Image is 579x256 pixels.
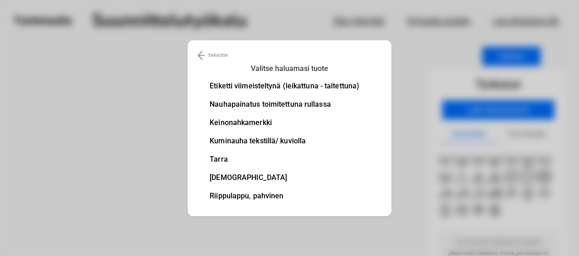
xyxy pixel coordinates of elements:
[210,101,359,108] li: Nauhapainatus toimitettuna rullassa
[210,156,359,163] li: Tarra
[208,50,228,61] p: TAKAISIN
[210,137,359,145] li: Kuminauha tekstillä/ kuviolla
[210,174,359,181] li: [DEMOGRAPHIC_DATA]
[216,62,364,75] h3: Valitse haluamasi tuote
[210,192,359,200] li: Riippulappu, pahvinen
[210,82,359,90] li: Etiketti viimeisteltynä (leikattuna - taitettuna)
[210,119,359,126] li: Keinonahkamerkki
[197,50,205,61] img: Back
